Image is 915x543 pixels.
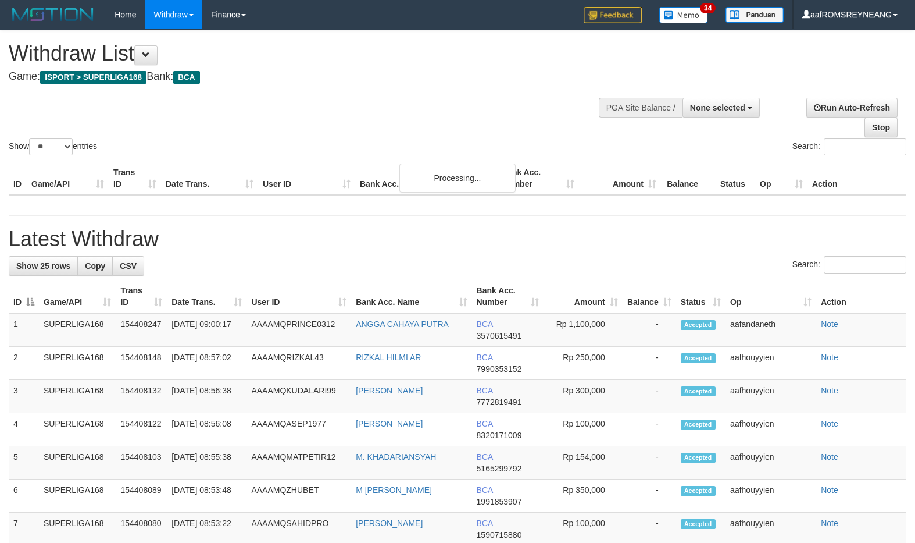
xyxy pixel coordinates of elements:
a: CSV [112,256,144,276]
a: Note [821,353,838,362]
td: aafhouyyien [725,413,816,446]
span: Accepted [681,420,716,430]
th: Game/API [27,162,109,195]
th: Bank Acc. Number [497,162,579,195]
span: BCA [477,452,493,462]
th: User ID: activate to sort column ascending [246,280,351,313]
td: 5 [9,446,39,480]
img: panduan.png [725,7,784,23]
span: Copy [85,261,105,271]
a: Run Auto-Refresh [806,98,898,118]
a: Note [821,386,838,395]
span: Accepted [681,320,716,330]
th: Op: activate to sort column ascending [725,280,816,313]
td: [DATE] 09:00:17 [167,313,246,347]
th: User ID [258,162,355,195]
span: 34 [700,3,716,13]
span: ISPORT > SUPERLIGA168 [40,71,146,84]
a: M. KHADARIANSYAH [356,452,436,462]
th: Date Trans. [161,162,258,195]
span: None selected [690,103,745,112]
a: [PERSON_NAME] [356,386,423,395]
td: [DATE] 08:55:38 [167,446,246,480]
span: BCA [477,320,493,329]
td: - [623,347,676,380]
td: aafhouyyien [725,446,816,480]
a: M [PERSON_NAME] [356,485,432,495]
td: 3 [9,380,39,413]
td: [DATE] 08:57:02 [167,347,246,380]
input: Search: [824,256,906,274]
h4: Game: Bank: [9,71,598,83]
span: BCA [477,419,493,428]
a: Note [821,485,838,495]
span: Accepted [681,386,716,396]
td: Rp 154,000 [544,446,623,480]
td: Rp 100,000 [544,413,623,446]
label: Search: [792,138,906,155]
input: Search: [824,138,906,155]
th: Amount: activate to sort column ascending [544,280,623,313]
a: Copy [77,256,113,276]
td: 154408089 [116,480,167,513]
span: BCA [477,386,493,395]
td: SUPERLIGA168 [39,446,116,480]
label: Show entries [9,138,97,155]
th: Balance: activate to sort column ascending [623,280,676,313]
td: [DATE] 08:56:38 [167,380,246,413]
td: SUPERLIGA168 [39,480,116,513]
td: 4 [9,413,39,446]
span: BCA [173,71,199,84]
th: Balance [661,162,716,195]
span: BCA [477,353,493,362]
span: Copy 8320171009 to clipboard [477,431,522,440]
td: - [623,313,676,347]
td: Rp 250,000 [544,347,623,380]
td: - [623,446,676,480]
img: Feedback.jpg [584,7,642,23]
span: Accepted [681,353,716,363]
th: Bank Acc. Name [355,162,497,195]
th: ID [9,162,27,195]
td: [DATE] 08:56:08 [167,413,246,446]
th: ID: activate to sort column descending [9,280,39,313]
td: Rp 350,000 [544,480,623,513]
td: 154408148 [116,347,167,380]
th: Amount [579,162,661,195]
span: Copy 1590715880 to clipboard [477,530,522,540]
button: None selected [682,98,760,118]
a: Stop [864,118,898,137]
span: Accepted [681,453,716,463]
td: aafhouyyien [725,380,816,413]
td: AAAAMQRIZKAL43 [246,347,351,380]
span: Copy 3570615491 to clipboard [477,331,522,340]
span: Show 25 rows [16,261,70,271]
td: 2 [9,347,39,380]
td: AAAAMQMATPETIR12 [246,446,351,480]
td: aafhouyyien [725,347,816,380]
a: Note [821,320,838,329]
span: BCA [477,485,493,495]
select: Showentries [29,138,73,155]
th: Trans ID [109,162,161,195]
th: Action [816,280,906,313]
td: 6 [9,480,39,513]
td: SUPERLIGA168 [39,313,116,347]
td: aafhouyyien [725,480,816,513]
img: Button%20Memo.svg [659,7,708,23]
a: Note [821,452,838,462]
a: Note [821,519,838,528]
th: Action [807,162,906,195]
td: Rp 1,100,000 [544,313,623,347]
img: MOTION_logo.png [9,6,97,23]
td: 1 [9,313,39,347]
td: 154408122 [116,413,167,446]
th: Game/API: activate to sort column ascending [39,280,116,313]
td: 154408132 [116,380,167,413]
td: [DATE] 08:53:48 [167,480,246,513]
td: - [623,413,676,446]
label: Search: [792,256,906,274]
span: Copy 7990353152 to clipboard [477,364,522,374]
h1: Withdraw List [9,42,598,65]
td: AAAAMQKUDALARI99 [246,380,351,413]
